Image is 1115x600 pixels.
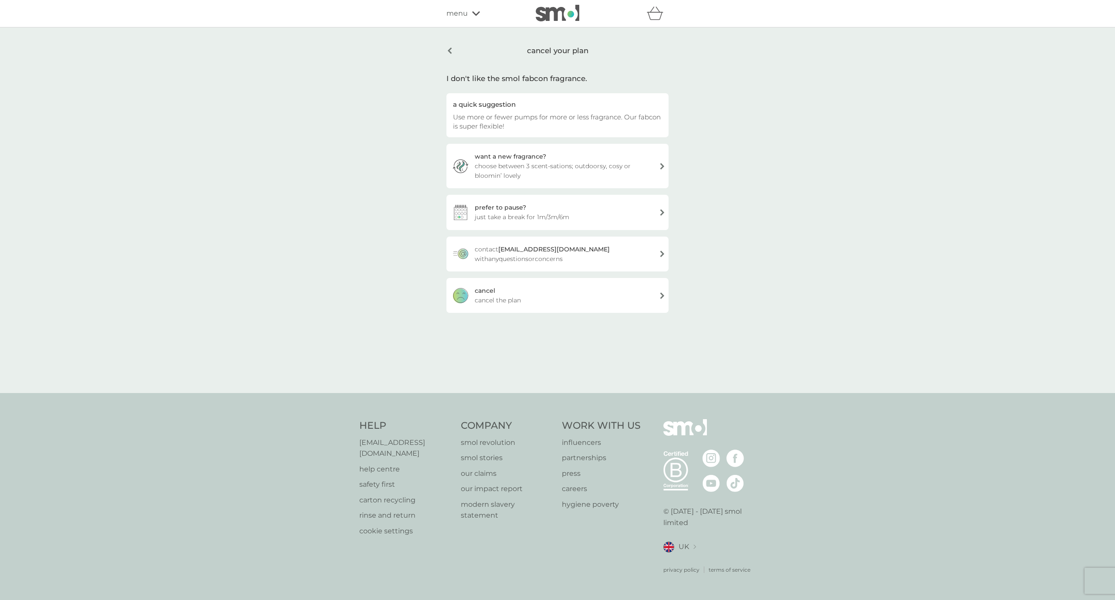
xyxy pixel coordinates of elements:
[475,212,569,222] span: just take a break for 1m/3m/6m
[453,100,662,109] div: a quick suggestion
[359,419,452,433] h4: Help
[663,419,707,449] img: smol
[446,144,669,188] a: want a new fragrance?choose between 3 scent-sations; outdoorsy, cosy or bloomin’ lovely
[461,437,554,448] a: smol revolution
[461,468,554,479] a: our claims
[461,419,554,433] h4: Company
[359,495,452,506] a: carton recycling
[562,419,641,433] h4: Work With Us
[562,452,641,464] a: partnerships
[703,450,720,467] img: visit the smol Instagram page
[709,566,750,574] a: terms of service
[679,541,689,553] span: UK
[562,483,641,495] a: careers
[703,475,720,492] img: visit the smol Youtube page
[536,5,579,21] img: smol
[453,113,661,130] span: Use more or fewer pumps for more or less fragrance. Our fabcon is super flexible!
[359,479,452,490] a: safety first
[461,452,554,464] a: smol stories
[446,237,669,271] a: contact[EMAIL_ADDRESS][DOMAIN_NAME] withanyquestionsorconcerns
[461,483,554,495] a: our impact report
[562,499,641,510] a: hygiene poverty
[475,295,521,305] span: cancel the plan
[359,464,452,475] a: help centre
[475,244,652,264] span: contact with any questions or concerns
[726,475,744,492] img: visit the smol Tiktok page
[647,5,669,22] div: basket
[663,542,674,553] img: UK flag
[663,566,699,574] a: privacy policy
[446,8,468,19] span: menu
[359,510,452,521] a: rinse and return
[475,152,546,161] div: want a new fragrance?
[498,245,610,253] strong: [EMAIL_ADDRESS][DOMAIN_NAME]
[475,286,495,295] div: cancel
[562,437,641,448] a: influencers
[663,506,756,528] p: © [DATE] - [DATE] smol limited
[446,73,669,85] div: I don't like the smol fabcon fragrance.
[446,40,669,62] div: cancel your plan
[359,437,452,459] a: [EMAIL_ADDRESS][DOMAIN_NAME]
[562,468,641,479] a: press
[693,545,696,549] img: select a new location
[726,450,744,467] img: visit the smol Facebook page
[359,525,452,537] a: cookie settings
[475,161,652,180] span: choose between 3 scent-sations; outdoorsy, cosy or bloomin’ lovely
[461,499,554,521] a: modern slavery statement
[475,203,526,212] div: prefer to pause?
